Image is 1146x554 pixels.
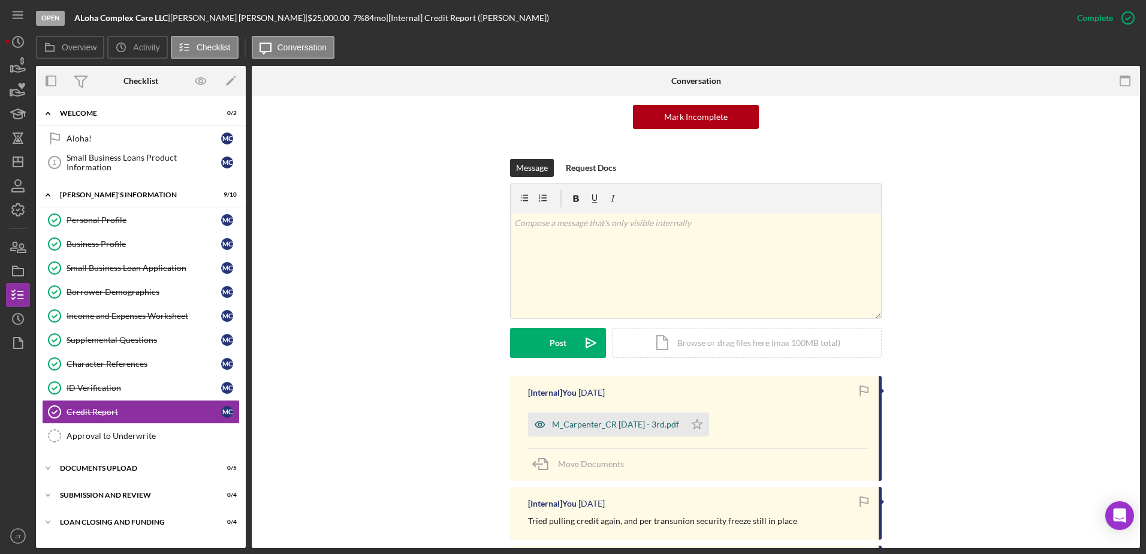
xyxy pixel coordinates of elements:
div: Mark Incomplete [664,105,728,129]
a: Approval to Underwrite [42,424,240,448]
div: Business Profile [67,239,221,249]
button: Request Docs [560,159,622,177]
button: Mark Incomplete [633,105,759,129]
button: Activity [107,36,167,59]
div: 0 / 4 [215,519,237,526]
button: Post [510,328,606,358]
button: Checklist [171,36,239,59]
div: Personal Profile [67,215,221,225]
div: Credit Report [67,407,221,417]
button: M_Carpenter_CR [DATE] - 3rd.pdf [528,413,709,436]
a: Borrower DemographicsMC [42,280,240,304]
a: Supplemental QuestionsMC [42,328,240,352]
div: M C [221,358,233,370]
div: [Internal] You [528,499,577,508]
div: 0 / 5 [215,465,237,472]
div: 84 mo [364,13,386,23]
a: Small Business Loan ApplicationMC [42,256,240,280]
div: M C [221,214,233,226]
div: Open Intercom Messenger [1105,501,1134,530]
div: M C [221,156,233,168]
button: Overview [36,36,104,59]
div: [PERSON_NAME]'S INFORMATION [60,191,207,198]
div: 0 / 2 [215,110,237,117]
div: Open [36,11,65,26]
button: Message [510,159,554,177]
a: Character ReferencesMC [42,352,240,376]
div: M C [221,310,233,322]
div: Character References [67,359,221,369]
a: Personal ProfileMC [42,208,240,232]
span: Move Documents [558,459,624,469]
button: Move Documents [528,449,636,479]
label: Checklist [197,43,231,52]
label: Activity [133,43,159,52]
a: 1Small Business Loans Product InformationMC [42,150,240,174]
div: [PERSON_NAME] [PERSON_NAME] | [170,13,307,23]
div: | [74,13,170,23]
time: 2025-08-19 18:16 [578,388,605,398]
div: M C [221,406,233,418]
b: ALoha Complex Care LLC [74,13,168,23]
div: M C [221,286,233,298]
div: Approval to Underwrite [67,431,239,441]
div: M C [221,238,233,250]
div: [Internal] You [528,388,577,398]
div: M C [221,262,233,274]
div: M C [221,334,233,346]
div: DOCUMENTS UPLOAD [60,465,207,472]
div: Post [550,328,566,358]
button: JT [6,524,30,548]
a: Business ProfileMC [42,232,240,256]
div: M_Carpenter_CR [DATE] - 3rd.pdf [552,420,679,429]
a: ID VerificationMC [42,376,240,400]
div: Borrower Demographics [67,287,221,297]
div: WELCOME [60,110,207,117]
text: JT [15,533,22,540]
a: Credit ReportMC [42,400,240,424]
div: Message [516,159,548,177]
a: Aloha!MC [42,127,240,150]
div: Small Business Loans Product Information [67,153,221,172]
div: Checklist [123,76,158,86]
div: Aloha! [67,134,221,143]
div: | [Internal] Credit Report ([PERSON_NAME]) [386,13,549,23]
div: 7 % [353,13,364,23]
div: 9 / 10 [215,191,237,198]
label: Conversation [278,43,327,52]
div: LOAN CLOSING AND FUNDING [60,519,207,526]
div: Income and Expenses Worksheet [67,311,221,321]
time: 2025-08-19 18:15 [578,499,605,508]
tspan: 1 [53,159,56,166]
div: Small Business Loan Application [67,263,221,273]
div: Conversation [671,76,721,86]
div: 0 / 4 [215,492,237,499]
label: Overview [62,43,96,52]
button: Complete [1065,6,1140,30]
div: $25,000.00 [307,13,353,23]
div: Request Docs [566,159,616,177]
div: Complete [1077,6,1113,30]
div: M C [221,133,233,144]
div: Supplemental Questions [67,335,221,345]
p: Tried pulling credit again, and per transunion security freeze still in place [528,514,797,528]
div: SUBMISSION AND REVIEW [60,492,207,499]
div: M C [221,382,233,394]
div: ID Verification [67,383,221,393]
a: Income and Expenses WorksheetMC [42,304,240,328]
button: Conversation [252,36,335,59]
